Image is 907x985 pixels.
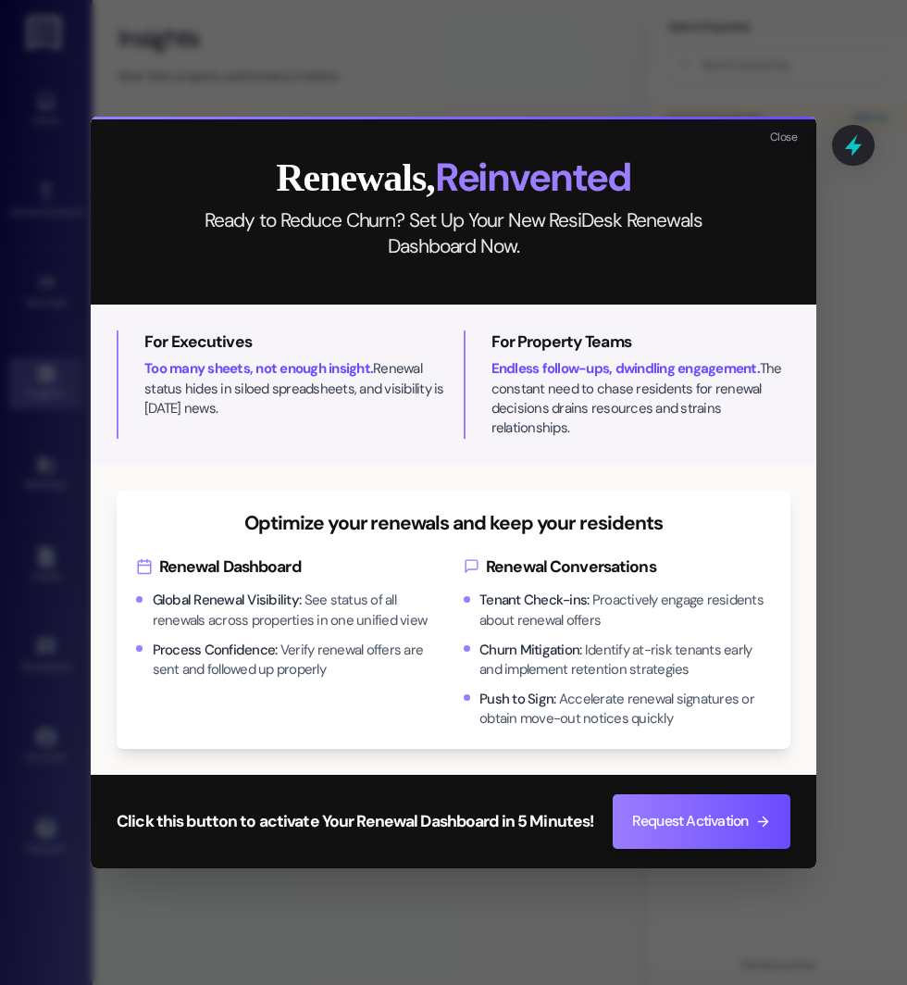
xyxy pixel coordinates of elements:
span: Accelerate renewal signatures or obtain move-out notices quickly [479,690,754,728]
span: Tenant Check-ins : [479,591,589,609]
h4: Renewal Conversations [464,555,772,579]
h3: Click this button to activate Your Renewal Dashboard in 5 Minutes! [117,810,593,833]
p: The constant need to chase residents for renewal decisions drains resources and strains relations... [491,359,791,439]
span: Global Renewal Visibility : [153,591,302,609]
span: See status of all renewals across properties in one unified view [153,591,428,629]
h4: Renewal Dashboard [136,555,444,579]
span: Process Confidence : [153,641,278,659]
span: Reinvented [435,152,631,203]
span: Churn Mitigation : [479,641,581,659]
span: Proactively engage residents about renewal offers [479,591,764,629]
span: Identify at-risk tenants early and implement retention strategies [479,641,752,679]
h2: Renewals, [117,158,790,197]
span: Push to Sign : [479,690,555,708]
h3: Optimize your renewals and keep your residents [136,510,771,536]
span: Endless follow-ups, dwindling engagement. [491,359,760,378]
h3: For Property Teams [491,330,791,354]
button: Request Activation [613,794,790,850]
span: Too many sheets, not enough insight. [144,359,373,378]
h3: For Executives [144,330,444,354]
button: Close modal [764,126,803,149]
span: Verify renewal offers are sent and followed up properly [153,641,424,679]
p: Renewal status hides in siloed spreadsheets, and visibility is [DATE] news. [144,359,444,418]
p: Ready to Reduce Churn? Set Up Your New ResiDesk Renewals Dashboard Now. [181,207,726,259]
